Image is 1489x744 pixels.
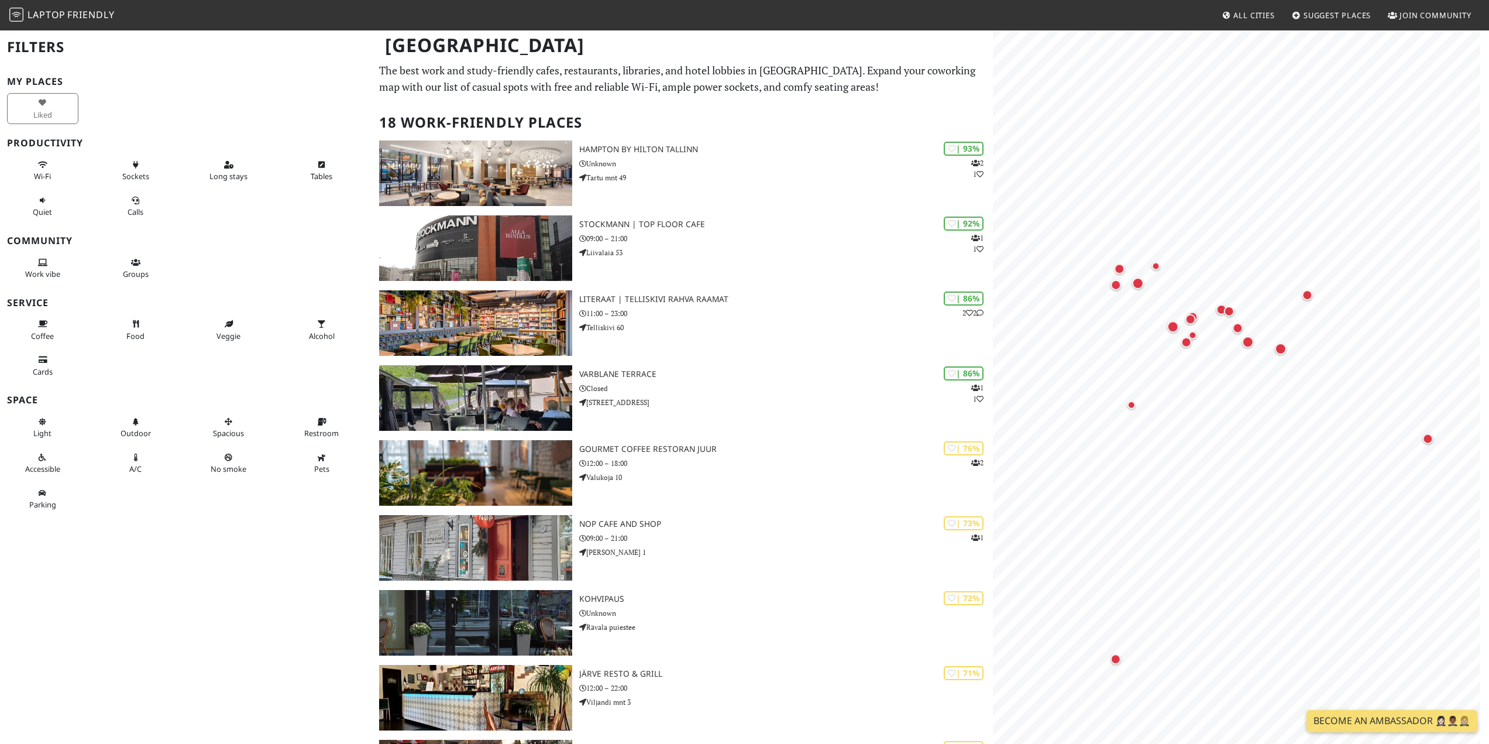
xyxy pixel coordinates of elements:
[579,683,993,694] p: 12:00 – 22:00
[379,215,572,281] img: Stockmann | Top Floor Cafe
[579,145,993,155] h3: Hampton by Hilton Tallinn
[1383,5,1476,26] a: Join Community
[944,516,984,530] div: | 73%
[579,594,993,604] h3: Kohvipaus
[372,215,992,281] a: Stockmann | Top Floor Cafe | 92% 11 Stockmann | Top Floor Cafe 09:00 – 21:00 Liivalaia 53
[579,383,993,394] p: Closed
[971,382,984,404] p: 1 1
[7,235,365,246] h3: Community
[100,448,171,479] button: A/C
[579,608,993,619] p: Unknown
[31,331,54,341] span: Coffee
[309,331,335,341] span: Alcohol
[286,412,357,443] button: Restroom
[311,171,332,181] span: Work-friendly tables
[579,369,993,379] h3: Varblane Terrace
[944,292,984,305] div: | 86%
[579,458,993,469] p: 12:00 – 18:00
[126,331,145,341] span: Food
[7,253,78,284] button: Work vibe
[100,412,171,443] button: Outdoor
[971,532,984,543] p: 1
[7,191,78,222] button: Quiet
[100,253,171,284] button: Groups
[579,158,993,169] p: Unknown
[579,294,993,304] h3: LITERAAT | Telliskivi Rahva Raamat
[1112,261,1127,276] div: Map marker
[579,172,993,183] p: Tartu mnt 49
[379,290,572,356] img: LITERAAT | Telliskivi Rahva Raamat
[1108,277,1123,292] div: Map marker
[379,515,572,581] img: NOP Cafe and Shop
[372,440,992,506] a: Gourmet Coffee restoran JUUR | 76% 2 Gourmet Coffee restoran JUUR 12:00 – 18:00 Valukoja 10
[1124,397,1138,412] div: Map marker
[25,269,60,279] span: People working
[193,448,264,479] button: No smoke
[372,140,992,206] a: Hampton by Hilton Tallinn | 93% 21 Hampton by Hilton Tallinn Unknown Tartu mnt 49
[29,499,56,510] span: Parking
[209,171,247,181] span: Long stays
[379,665,572,731] img: Järve Resto & Grill
[372,590,992,656] a: Kohvipaus | 72% Kohvipaus Unknown Rävala puiestee
[122,171,149,181] span: Power sockets
[1148,259,1163,273] div: Map marker
[33,207,52,217] span: Quiet
[211,464,246,474] span: Smoke free
[372,290,992,356] a: LITERAAT | Telliskivi Rahva Raamat | 86% 22 LITERAAT | Telliskivi Rahva Raamat 11:00 – 23:00 Tell...
[100,191,171,222] button: Calls
[944,366,984,380] div: | 86%
[971,457,984,468] p: 2
[193,155,264,186] button: Long stays
[286,314,357,345] button: Alcohol
[944,591,984,605] div: | 72%
[944,441,984,455] div: | 76%
[579,472,993,483] p: Valukoja 10
[579,322,993,333] p: Telliskivi 60
[579,697,993,708] p: Viljandi mnt 3
[1240,334,1256,350] div: Map marker
[100,314,171,345] button: Food
[25,464,60,474] span: Accessible
[962,307,984,318] p: 2 2
[67,8,114,21] span: Friendly
[304,428,339,438] span: Restroom
[33,366,53,377] span: Credit cards
[9,8,23,22] img: LaptopFriendly
[1221,303,1236,318] div: Map marker
[7,138,365,149] h3: Productivity
[579,444,993,454] h3: Gourmet Coffee restoran JUUR
[944,142,984,155] div: | 93%
[314,464,329,474] span: Pet friendly
[1299,287,1315,303] div: Map marker
[193,412,264,443] button: Spacious
[193,314,264,345] button: Veggie
[1129,275,1146,292] div: Map marker
[34,171,51,181] span: Stable Wi-Fi
[128,207,143,217] span: Video/audio calls
[579,247,993,258] p: Liivalaia 53
[7,395,365,406] h3: Space
[216,331,240,341] span: Veggie
[379,140,572,206] img: Hampton by Hilton Tallinn
[7,314,78,345] button: Coffee
[579,519,993,529] h3: NOP Cafe and Shop
[1304,10,1371,20] span: Suggest Places
[579,533,993,544] p: 09:00 – 21:00
[1185,309,1200,324] div: Map marker
[1185,328,1199,342] div: Map marker
[1230,320,1245,335] div: Map marker
[379,62,985,96] p: The best work and study-friendly cafes, restaurants, libraries, and hotel lobbies in [GEOGRAPHIC_...
[944,666,984,680] div: | 71%
[1108,652,1123,667] div: Map marker
[1233,10,1275,20] span: All Cities
[971,232,984,255] p: 1 1
[372,665,992,731] a: Järve Resto & Grill | 71% Järve Resto & Grill 12:00 – 22:00 Viljandi mnt 3
[27,8,66,21] span: Laptop
[971,157,984,180] p: 2 1
[1273,341,1289,357] div: Map marker
[944,217,984,230] div: | 92%
[1178,334,1194,349] div: Map marker
[1420,431,1435,446] div: Map marker
[1182,311,1198,327] div: Map marker
[579,397,993,408] p: [STREET_ADDRESS]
